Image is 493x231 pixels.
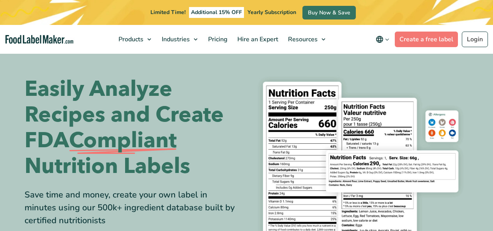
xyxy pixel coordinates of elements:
[69,128,177,153] span: Compliant
[395,32,458,47] a: Create a free label
[235,35,279,44] span: Hire an Expert
[206,35,228,44] span: Pricing
[116,35,144,44] span: Products
[247,9,296,16] span: Yearly Subscription
[114,25,155,54] a: Products
[157,25,201,54] a: Industries
[203,25,231,54] a: Pricing
[25,76,241,179] h1: Easily Analyze Recipes and Create FDA Nutrition Labels
[462,32,488,47] a: Login
[302,6,356,19] a: Buy Now & Save
[150,9,186,16] span: Limited Time!
[25,189,241,227] div: Save time and money, create your own label in minutes using our 500k+ ingredient database built b...
[233,25,281,54] a: Hire an Expert
[283,25,329,54] a: Resources
[189,7,244,18] span: Additional 15% OFF
[286,35,318,44] span: Resources
[159,35,191,44] span: Industries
